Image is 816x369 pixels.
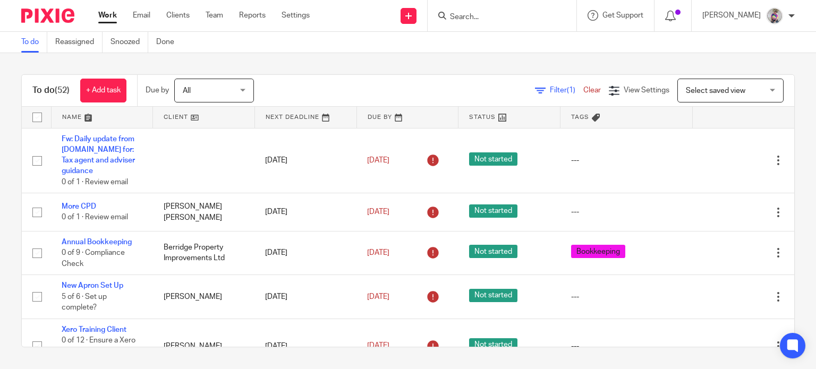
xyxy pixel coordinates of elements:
[254,128,356,193] td: [DATE]
[571,291,682,302] div: ---
[571,245,625,258] span: Bookkeeping
[571,155,682,166] div: ---
[62,214,128,221] span: 0 of 1 · Review email
[80,79,126,102] a: + Add task
[62,293,107,312] span: 5 of 6 · Set up complete?
[183,87,191,95] span: All
[62,282,123,289] a: New Apron Set Up
[156,32,182,53] a: Done
[62,203,96,210] a: More CPD
[571,207,682,217] div: ---
[367,208,389,216] span: [DATE]
[702,10,761,21] p: [PERSON_NAME]
[766,7,783,24] img: DBTieDye.jpg
[469,204,517,218] span: Not started
[254,231,356,274] td: [DATE]
[153,193,255,231] td: [PERSON_NAME] [PERSON_NAME]
[62,249,125,268] span: 0 of 9 · Compliance Check
[367,249,389,256] span: [DATE]
[21,8,74,23] img: Pixie
[166,10,190,21] a: Clients
[571,114,589,120] span: Tags
[567,87,575,94] span: (1)
[469,245,517,258] span: Not started
[571,341,682,351] div: ---
[55,86,70,95] span: (52)
[62,178,128,186] span: 0 of 1 · Review email
[98,10,117,21] a: Work
[602,12,643,19] span: Get Support
[62,326,126,333] a: Xero Training Client
[206,10,223,21] a: Team
[32,85,70,96] h1: To do
[469,289,517,302] span: Not started
[367,293,389,301] span: [DATE]
[21,32,47,53] a: To do
[469,338,517,351] span: Not started
[62,337,135,366] span: 0 of 12 · Ensure a Xero Setup has been completed
[550,87,583,94] span: Filter
[686,87,745,95] span: Select saved view
[110,32,148,53] a: Snoozed
[254,275,356,319] td: [DATE]
[153,231,255,274] td: Berridge Property Improvements Ltd
[367,342,389,350] span: [DATE]
[55,32,103,53] a: Reassigned
[367,157,389,164] span: [DATE]
[146,85,169,96] p: Due by
[239,10,266,21] a: Reports
[133,10,150,21] a: Email
[62,135,135,175] a: Fw: Daily update from [DOMAIN_NAME] for: Tax agent and adviser guidance
[282,10,310,21] a: Settings
[62,238,132,246] a: Annual Bookkeeping
[469,152,517,166] span: Not started
[254,193,356,231] td: [DATE]
[449,13,545,22] input: Search
[153,275,255,319] td: [PERSON_NAME]
[583,87,601,94] a: Clear
[624,87,669,94] span: View Settings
